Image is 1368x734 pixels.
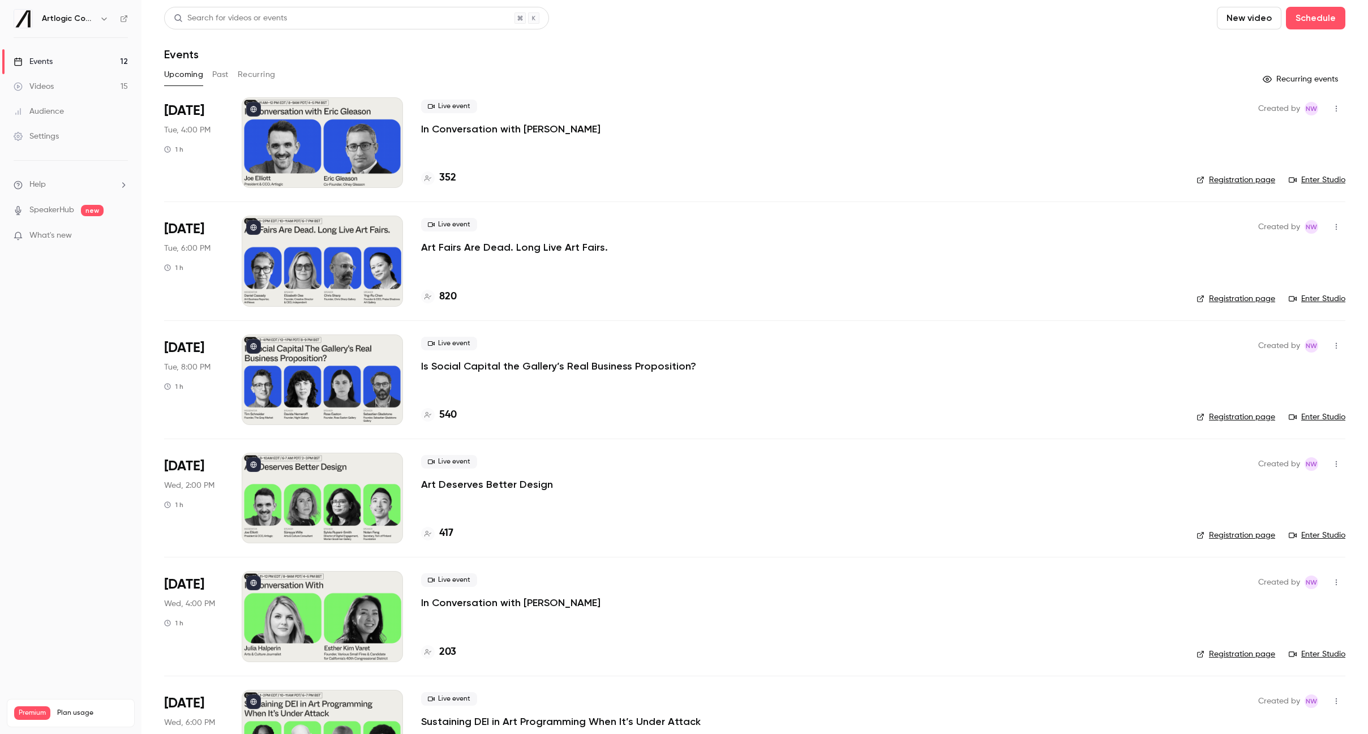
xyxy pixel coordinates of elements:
[212,66,229,84] button: Past
[164,48,199,61] h1: Events
[164,500,183,509] div: 1 h
[1217,7,1281,29] button: New video
[174,12,287,24] div: Search for videos or events
[421,455,477,469] span: Live event
[421,218,477,231] span: Live event
[164,571,224,662] div: Sep 17 Wed, 4:00 PM (Europe/London)
[1258,457,1300,471] span: Created by
[164,216,224,306] div: Sep 16 Tue, 6:00 PM (Europe/London)
[14,10,32,28] img: Artlogic Connect 2025
[164,263,183,272] div: 1 h
[1305,694,1318,708] span: Natasha Whiffin
[1289,293,1345,304] a: Enter Studio
[164,243,211,254] span: Tue, 6:00 PM
[421,170,456,186] a: 352
[164,220,204,238] span: [DATE]
[164,619,183,628] div: 1 h
[1258,102,1300,115] span: Created by
[14,81,54,92] div: Videos
[42,13,95,24] h6: Artlogic Connect 2025
[1306,457,1317,471] span: NW
[1306,339,1317,353] span: NW
[14,106,64,117] div: Audience
[421,122,601,136] a: In Conversation with [PERSON_NAME]
[421,289,457,304] a: 820
[164,334,224,425] div: Sep 16 Tue, 8:00 PM (Europe/London)
[1197,411,1275,423] a: Registration page
[439,407,457,423] h4: 540
[164,382,183,391] div: 1 h
[164,717,215,728] span: Wed, 6:00 PM
[1305,339,1318,353] span: Natasha Whiffin
[1305,457,1318,471] span: Natasha Whiffin
[421,359,696,373] a: Is Social Capital the Gallery’s Real Business Proposition?
[164,457,204,475] span: [DATE]
[14,706,50,720] span: Premium
[164,480,215,491] span: Wed, 2:00 PM
[1258,70,1345,88] button: Recurring events
[421,596,601,609] a: In Conversation with [PERSON_NAME]
[439,526,453,541] h4: 417
[1286,7,1345,29] button: Schedule
[1197,293,1275,304] a: Registration page
[1197,530,1275,541] a: Registration page
[1258,694,1300,708] span: Created by
[14,179,128,191] li: help-dropdown-opener
[1197,649,1275,660] a: Registration page
[1306,220,1317,234] span: NW
[439,170,456,186] h4: 352
[14,56,53,67] div: Events
[421,573,477,587] span: Live event
[14,131,59,142] div: Settings
[1305,102,1318,115] span: Natasha Whiffin
[421,407,457,423] a: 540
[81,205,104,216] span: new
[421,100,477,113] span: Live event
[29,179,46,191] span: Help
[421,478,553,491] a: Art Deserves Better Design
[1306,694,1317,708] span: NW
[1305,220,1318,234] span: Natasha Whiffin
[164,66,203,84] button: Upcoming
[1258,576,1300,589] span: Created by
[421,337,477,350] span: Live event
[421,692,477,706] span: Live event
[421,715,701,728] a: Sustaining DEI in Art Programming When It’s Under Attack
[29,230,72,242] span: What's new
[164,453,224,543] div: Sep 17 Wed, 2:00 PM (Europe/London)
[164,694,204,712] span: [DATE]
[439,289,457,304] h4: 820
[1306,576,1317,589] span: NW
[164,362,211,373] span: Tue, 8:00 PM
[57,709,127,718] span: Plan usage
[164,102,204,120] span: [DATE]
[421,645,456,660] a: 203
[164,339,204,357] span: [DATE]
[164,145,183,154] div: 1 h
[1258,220,1300,234] span: Created by
[164,125,211,136] span: Tue, 4:00 PM
[1289,411,1345,423] a: Enter Studio
[1289,530,1345,541] a: Enter Studio
[1197,174,1275,186] a: Registration page
[164,598,215,609] span: Wed, 4:00 PM
[1289,174,1345,186] a: Enter Studio
[1258,339,1300,353] span: Created by
[1289,649,1345,660] a: Enter Studio
[1306,102,1317,115] span: NW
[1305,576,1318,589] span: Natasha Whiffin
[238,66,276,84] button: Recurring
[164,576,204,594] span: [DATE]
[421,526,453,541] a: 417
[114,231,128,241] iframe: Noticeable Trigger
[29,204,74,216] a: SpeakerHub
[439,645,456,660] h4: 203
[421,241,608,254] a: Art Fairs Are Dead. Long Live Art Fairs.
[164,97,224,188] div: Sep 16 Tue, 4:00 PM (Europe/Dublin)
